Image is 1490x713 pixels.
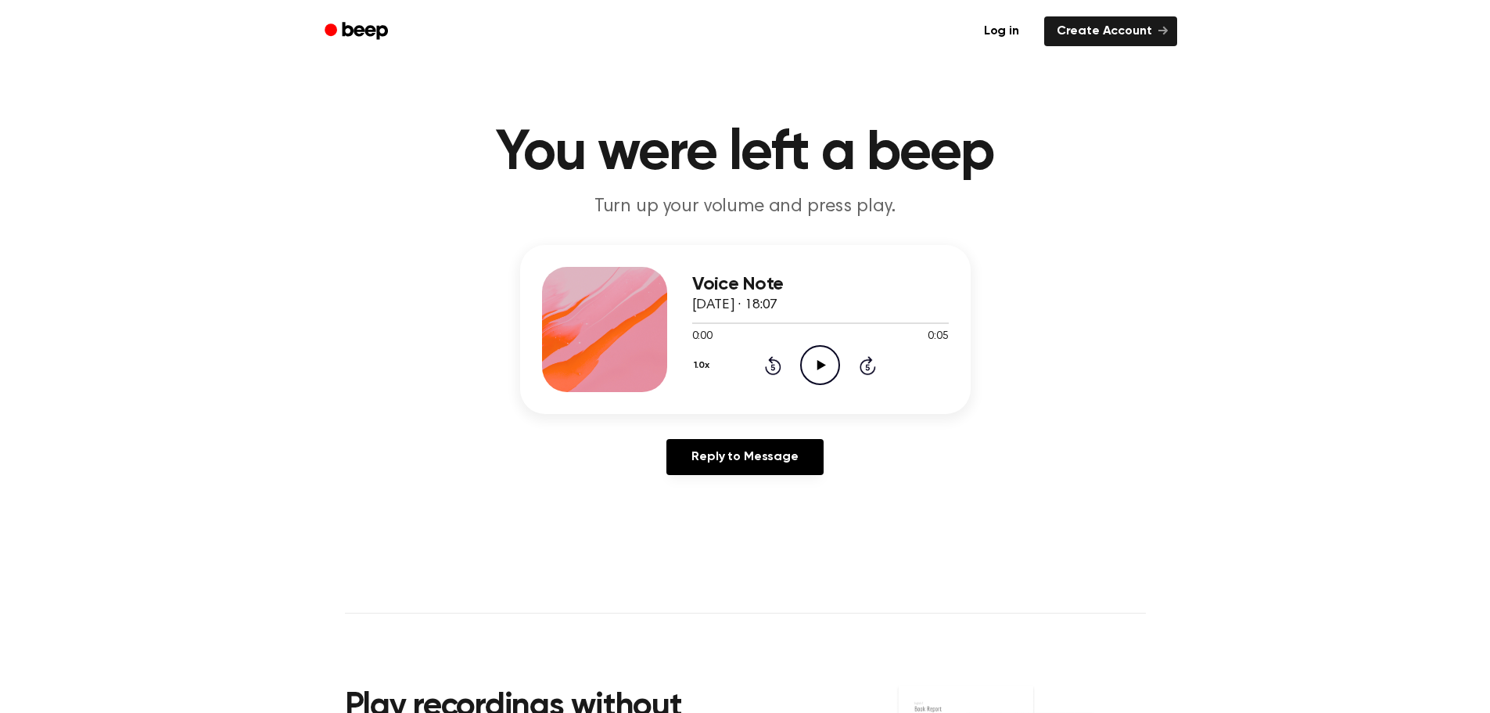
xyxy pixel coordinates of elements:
a: Reply to Message [666,439,823,475]
a: Beep [314,16,402,47]
span: 0:00 [692,329,713,345]
h1: You were left a beep [345,125,1146,182]
h3: Voice Note [692,274,949,295]
span: [DATE] · 18:07 [692,298,778,312]
span: 0:05 [928,329,948,345]
a: Log in [968,13,1035,49]
button: 1.0x [692,352,716,379]
a: Create Account [1044,16,1177,46]
p: Turn up your volume and press play. [445,194,1046,220]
